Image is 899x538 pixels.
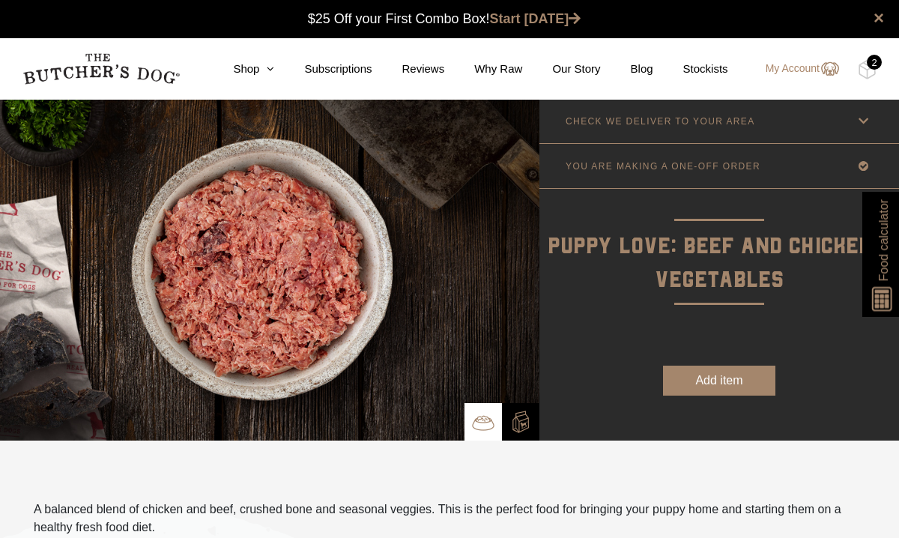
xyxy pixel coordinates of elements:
[566,116,755,127] p: CHECK WE DELIVER TO YOUR AREA
[867,55,882,70] div: 2
[472,411,494,434] img: TBD_Bowl.png
[34,501,865,537] p: A balanced blend of chicken and beef, crushed bone and seasonal veggies. This is the perfect food...
[522,61,600,78] a: Our Story
[509,411,532,433] img: TBD_Build-A-Box-2.png
[663,366,775,396] button: Add item
[372,61,445,78] a: Reviews
[274,61,372,78] a: Subscriptions
[601,61,653,78] a: Blog
[858,60,877,79] img: TBD_Cart-Full.png
[566,161,760,172] p: YOU ARE MAKING A ONE-OFF ORDER
[539,99,899,143] a: CHECK WE DELIVER TO YOUR AREA
[874,9,884,27] a: close
[751,60,839,78] a: My Account
[539,144,899,188] a: YOU ARE MAKING A ONE-OFF ORDER
[874,199,892,281] span: Food calculator
[444,61,522,78] a: Why Raw
[203,61,274,78] a: Shop
[490,11,581,26] a: Start [DATE]
[539,189,899,298] p: Puppy Love: Beef and Chicken + Vegetables
[653,61,728,78] a: Stockists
